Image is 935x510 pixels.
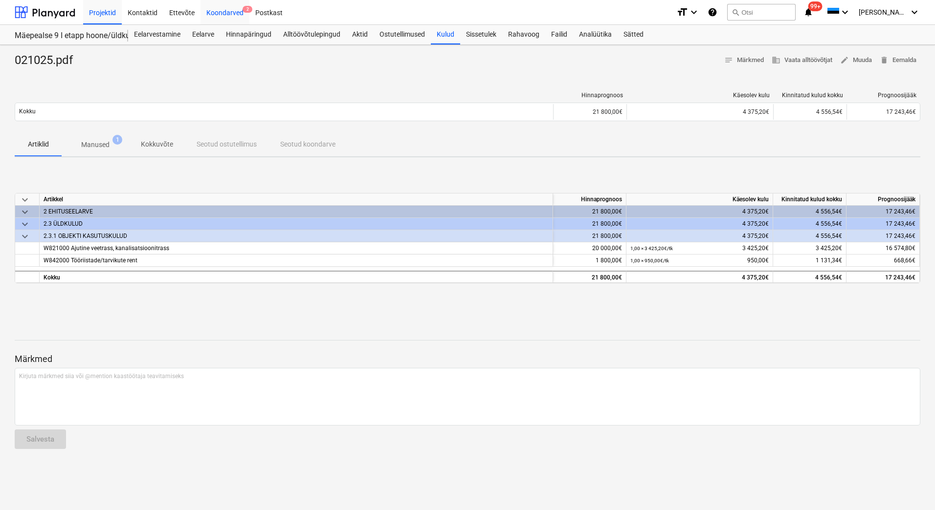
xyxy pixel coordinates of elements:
span: 1 [112,135,122,145]
div: 4 556,54€ [773,230,846,242]
p: Märkmed [15,353,920,365]
span: keyboard_arrow_down [19,194,31,206]
div: 021025.pdf [15,53,81,68]
p: Kokku [19,107,36,116]
div: Hinnaprognoos [553,193,626,206]
div: Artikkel [40,193,553,206]
span: W821000 Ajutine veetrass, kanalisatsioonitrass [44,245,169,252]
span: Eemalda [880,55,916,66]
div: 21 800,00€ [553,218,626,230]
div: Prognoosijääk [851,92,916,99]
div: 1 800,00€ [553,255,626,267]
a: Ostutellimused [374,25,431,44]
button: Märkmed [720,53,768,68]
i: format_size [676,6,688,18]
span: keyboard_arrow_down [19,218,31,230]
div: 4 375,20€ [631,108,769,115]
span: keyboard_arrow_down [19,206,31,218]
div: 4 375,20€ [630,230,769,242]
span: Vaata alltöövõtjat [772,55,832,66]
i: keyboard_arrow_down [909,6,920,18]
span: 17 243,46€ [886,108,916,115]
div: 20 000,00€ [553,242,626,255]
div: 21 800,00€ [553,206,626,218]
div: Prognoosijääk [846,193,920,206]
i: notifications [803,6,813,18]
span: 668,66€ [894,257,915,264]
p: Manused [81,140,110,150]
span: Muuda [840,55,872,66]
div: 17 243,46€ [846,218,920,230]
p: Artiklid [26,139,50,149]
div: Kokku [40,271,553,283]
a: Eelarvestamine [128,25,186,44]
a: Eelarve [186,25,220,44]
a: Sissetulek [460,25,502,44]
div: 17 243,46€ [846,271,920,283]
p: Kokkuvõte [141,139,173,149]
small: 1,00 × 3 425,20€ / tk [630,246,673,251]
div: 4 556,54€ [773,104,846,120]
a: Failid [545,25,573,44]
span: Märkmed [724,55,764,66]
div: Kinnitatud kulud kokku [778,92,843,99]
a: Sätted [618,25,649,44]
div: Mäepealse 9 I etapp hoone/üldkulud//maatööd (2101988//2101671) [15,31,116,41]
a: Rahavoog [502,25,545,44]
button: Otsi [727,4,796,21]
div: 4 375,20€ [630,272,769,284]
button: Eemalda [876,53,920,68]
a: Hinnapäringud [220,25,277,44]
div: Käesolev kulu [631,92,770,99]
i: keyboard_arrow_down [688,6,700,18]
span: notes [724,56,733,64]
span: search [732,8,739,16]
div: 950,00€ [630,255,769,267]
div: 4 556,54€ [773,218,846,230]
span: 1 131,34€ [816,257,842,264]
span: 16 574,80€ [886,245,915,252]
span: business [772,56,780,64]
i: Abikeskus [708,6,717,18]
span: 99+ [808,1,823,11]
a: Kulud [431,25,460,44]
div: Käesolev kulu [626,193,773,206]
a: Alltöövõtulepingud [277,25,346,44]
div: 4 556,54€ [773,271,846,283]
div: Kinnitatud kulud kokku [773,193,846,206]
div: 21 800,00€ [553,271,626,283]
span: 2 [243,6,252,13]
div: 17 243,46€ [846,206,920,218]
span: delete [880,56,889,64]
span: 3 425,20€ [816,245,842,252]
small: 1,00 × 950,00€ / tk [630,258,669,263]
div: 2.3.1 OBJEKTI KASUTUSKULUD [44,230,549,242]
div: 4 375,20€ [630,218,769,230]
div: 4 375,20€ [630,206,769,218]
span: [PERSON_NAME] [859,8,908,16]
a: Analüütika [573,25,618,44]
div: 21 800,00€ [553,230,626,242]
div: 2.3 ÜLDKULUD [44,218,549,230]
div: Hinnaprognoos [557,92,623,99]
span: keyboard_arrow_down [19,231,31,242]
div: 4 556,54€ [773,206,846,218]
div: 21 800,00€ [553,104,626,120]
span: W842000 Tööriistade/tarvikute rent [44,257,137,264]
div: Chat Widget [886,463,935,510]
a: Aktid [346,25,374,44]
i: keyboard_arrow_down [839,6,851,18]
div: 17 243,46€ [846,230,920,242]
